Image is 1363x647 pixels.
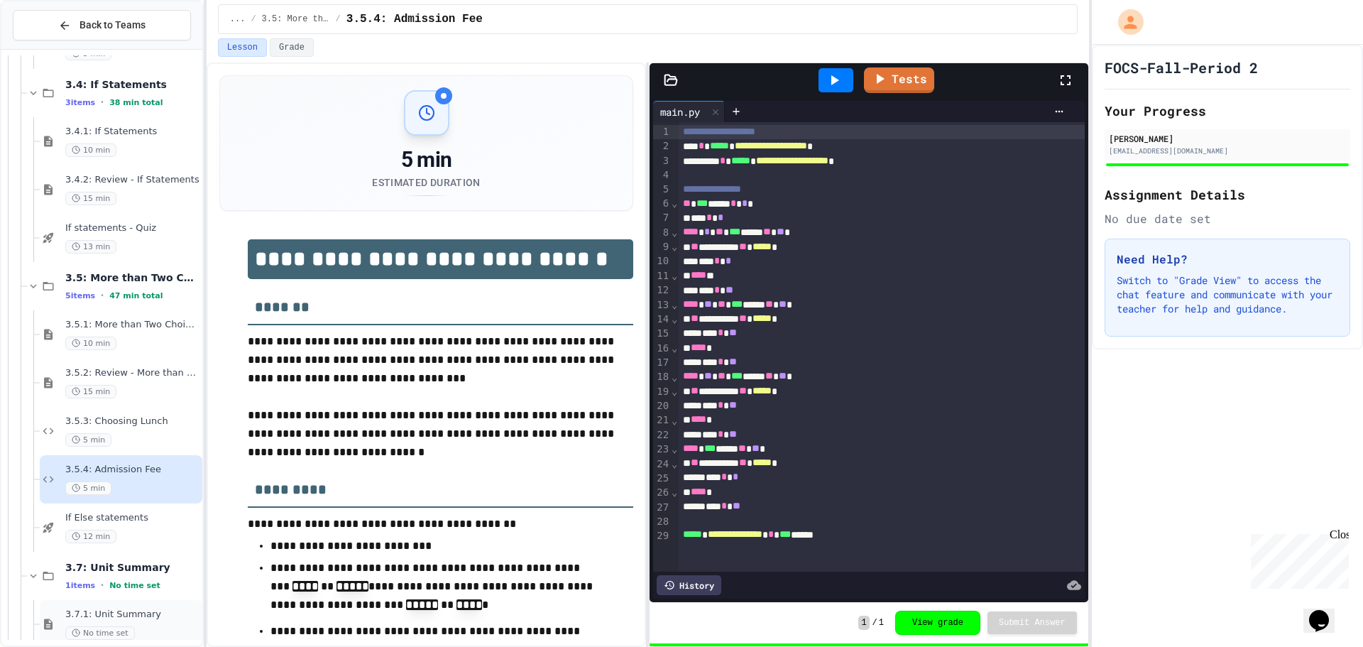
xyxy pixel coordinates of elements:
[671,486,678,498] span: Fold line
[1245,528,1349,589] iframe: chat widget
[671,386,678,397] span: Fold line
[879,617,884,629] span: 1
[653,197,671,211] div: 6
[1109,146,1346,156] div: [EMAIL_ADDRESS][DOMAIN_NAME]
[65,192,116,205] span: 15 min
[653,457,671,472] div: 24
[653,125,671,139] div: 1
[65,143,116,157] span: 10 min
[671,299,678,310] span: Fold line
[653,104,707,119] div: main.py
[65,512,199,524] span: If Else statements
[65,271,199,284] span: 3.5: More than Two Choices
[65,98,95,107] span: 3 items
[653,269,671,283] div: 11
[65,291,95,300] span: 5 items
[251,13,256,25] span: /
[653,428,671,442] div: 22
[999,617,1066,629] span: Submit Answer
[1105,101,1350,121] h2: Your Progress
[1105,185,1350,205] h2: Assignment Details
[13,10,191,40] button: Back to Teams
[109,98,163,107] span: 38 min total
[653,442,671,457] div: 23
[65,433,111,447] span: 5 min
[653,226,671,240] div: 8
[671,313,678,325] span: Fold line
[653,399,671,413] div: 20
[653,385,671,399] div: 19
[65,337,116,350] span: 10 min
[101,97,104,108] span: •
[653,283,671,298] div: 12
[858,616,869,630] span: 1
[65,530,116,543] span: 12 min
[653,486,671,500] div: 26
[653,254,671,268] div: 10
[218,38,267,57] button: Lesson
[65,222,199,234] span: If statements - Quiz
[372,147,480,173] div: 5 min
[6,6,98,90] div: Chat with us now!Close
[653,472,671,486] div: 25
[230,13,246,25] span: ...
[653,101,725,122] div: main.py
[671,371,678,383] span: Fold line
[653,240,671,254] div: 9
[65,581,95,590] span: 1 items
[101,290,104,301] span: •
[1105,58,1258,77] h1: FOCS-Fall-Period 2
[653,342,671,356] div: 16
[653,168,671,183] div: 4
[653,327,671,341] div: 15
[653,183,671,197] div: 5
[80,18,146,33] span: Back to Teams
[270,38,314,57] button: Grade
[1109,132,1346,145] div: [PERSON_NAME]
[1117,251,1338,268] h3: Need Help?
[101,580,104,591] span: •
[987,611,1077,634] button: Submit Answer
[65,78,199,91] span: 3.4: If Statements
[657,575,721,595] div: History
[65,415,199,428] span: 3.5.3: Choosing Lunch
[671,458,678,469] span: Fold line
[1303,590,1349,633] iframe: chat widget
[653,501,671,515] div: 27
[65,240,116,254] span: 13 min
[653,298,671,312] div: 13
[653,370,671,384] div: 18
[671,227,678,238] span: Fold line
[671,443,678,455] span: Fold line
[336,13,341,25] span: /
[671,415,678,426] span: Fold line
[653,529,671,543] div: 29
[895,611,980,635] button: View grade
[109,291,163,300] span: 47 min total
[65,464,199,476] span: 3.5.4: Admission Fee
[653,312,671,327] div: 14
[872,617,877,629] span: /
[864,67,934,93] a: Tests
[653,139,671,153] div: 2
[65,319,199,331] span: 3.5.1: More than Two Choices
[262,13,330,25] span: 3.5: More than Two Choices
[653,211,671,225] div: 7
[671,197,678,209] span: Fold line
[1103,6,1147,38] div: My Account
[653,356,671,370] div: 17
[65,367,199,379] span: 3.5.2: Review - More than Two Choices
[65,626,135,640] span: No time set
[65,609,199,621] span: 3.7.1: Unit Summary
[65,561,199,574] span: 3.7: Unit Summary
[65,174,199,186] span: 3.4.2: Review - If Statements
[372,175,480,190] div: Estimated Duration
[109,581,160,590] span: No time set
[671,342,678,354] span: Fold line
[653,154,671,168] div: 3
[65,385,116,398] span: 15 min
[653,413,671,428] div: 21
[1105,210,1350,227] div: No due date set
[671,241,678,252] span: Fold line
[1117,273,1338,316] p: Switch to "Grade View" to access the chat feature and communicate with your teacher for help and ...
